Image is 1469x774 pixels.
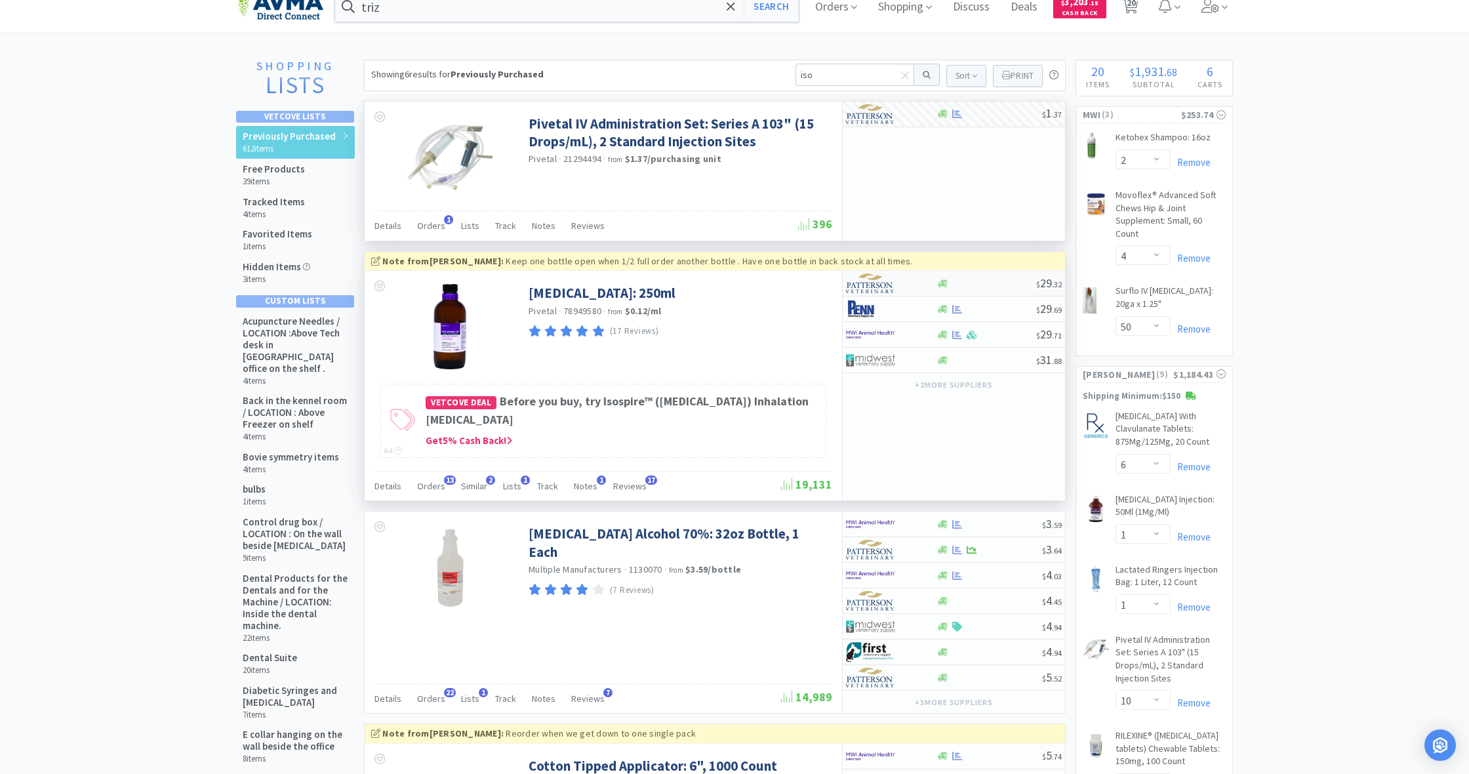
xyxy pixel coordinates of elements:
span: · [624,563,627,575]
span: ( 3 ) [1100,108,1181,121]
h5: Favorited Items [243,228,312,240]
a: Deals [1005,1,1043,13]
span: Orders [417,480,445,492]
h6: 9 items [243,553,348,563]
h4: Items [1076,78,1120,91]
div: Keep one bottle open when 1/2 full order another bottle . Have one bottle in back stock at all ti... [371,254,1058,268]
span: Orders [417,220,445,232]
span: Details [374,693,401,704]
span: . 59 [1052,520,1062,530]
span: $ [1042,571,1046,581]
strong: $1.37 / purchasing unit [625,153,721,165]
span: . 45 [1052,597,1062,607]
a: Remove [1171,323,1211,335]
a: Surflo IV [MEDICAL_DATA]: 20ga x 1.25" [1116,285,1226,316]
span: . 03 [1052,571,1062,581]
span: · [603,305,606,317]
span: . 64 [1052,546,1062,556]
span: Cash Back [1061,10,1098,18]
span: 396 [798,216,832,232]
span: 21294494 [563,153,601,165]
span: 1,931 [1135,63,1164,79]
span: MWI [1083,108,1100,122]
img: 3cd7f89482a64322beba3f1bff280d12_670747.jpeg [407,115,493,200]
span: 20 [1091,63,1104,79]
h6: 39 items [243,176,305,187]
img: 4dd14cff54a648ac9e977f0c5da9bc2e_5.png [846,617,895,636]
span: 19,131 [781,477,832,492]
h4: Carts [1187,78,1232,91]
span: Reviews [571,220,605,232]
img: 65b50d86cfb64bb4938f68085462182d_370394.jpeg [1083,636,1109,662]
h5: E collar hanging on the wall beside the office [243,729,348,752]
span: . 52 [1052,674,1062,683]
h5: Control drug box / LOCATION : On the wall beside [MEDICAL_DATA] [243,516,348,552]
h6: 4 items [243,464,339,475]
span: 4 [1042,567,1062,582]
a: Ketohex Shampoo: 16oz [1116,131,1211,150]
div: $1,184.43 [1173,367,1226,382]
h6: 612 items [243,144,336,154]
span: Vetcove Deal [426,396,496,410]
img: f5e969b455434c6296c6d81ef179fa71_3.png [846,668,895,687]
span: 1 [521,476,530,485]
span: . 74 [1052,752,1062,762]
span: $ [1036,331,1040,340]
span: Details [374,480,401,492]
a: Pivetal IV Administration Set: Series A 103" (15 Drops/mL), 2 Standard Injection Sites [529,115,829,151]
span: 3 [1042,516,1062,531]
div: . [1120,65,1188,78]
div: Ad [384,444,402,457]
a: Pivetal [529,153,557,165]
img: e408bfda6b254f169d3eec5cebf5f3e1_6640.png [1083,132,1100,159]
span: 68 [1167,66,1177,79]
span: . 32 [1052,279,1062,289]
p: (7 Reviews) [610,584,654,598]
h6: 7 items [243,710,348,720]
span: 29 [1036,327,1062,342]
span: · [559,305,561,317]
a: [MEDICAL_DATA] With Clavulanate Tablets: 875Mg/125Mg, 20 Count [1116,410,1226,454]
h5: Hidden Items [243,261,310,273]
span: · [664,563,667,575]
span: 1 [597,476,606,485]
h5: bulbs [243,483,266,495]
img: 311c5f5b6487496aa2324653df55d0da_598029.jpeg [1083,566,1109,592]
h6: 22 items [243,633,348,643]
strong: Previously Purchased [451,68,544,80]
h4: Subtotal [1120,78,1188,91]
span: from [608,307,622,316]
span: . 71 [1052,331,1062,340]
h5: Previously Purchased [243,131,336,142]
img: 2a3b495a616b44598b1606fcce12e44c_708283.jpeg [407,284,493,369]
a: [MEDICAL_DATA] Alcohol 70%: 32oz Bottle, 1 Each [529,525,829,561]
span: 2 [486,476,495,485]
img: 97401ebf8fa84f82953790741a059614_761531.jpeg [1083,413,1109,439]
span: Notes [532,220,555,232]
span: Get 5 % Cash Back! [426,434,512,447]
span: 17 [645,476,657,485]
span: 31 [1036,352,1062,367]
span: Pivetal [529,305,557,317]
a: Movoflex® Advanced Soft Chews Hip & Joint Supplement: Small, 60 Count [1116,189,1226,245]
span: $ [1042,546,1046,556]
span: 7 [603,688,613,697]
div: $253.74 [1181,108,1226,122]
span: · [603,153,606,165]
a: Discuss [948,1,995,13]
span: 4 [1042,619,1062,634]
a: Free Products 39items [236,159,355,192]
span: Reviews [613,480,647,492]
button: +3more suppliers [908,693,999,712]
img: 7e01559d83e743b592d48efe0ddda387_93538.jpeg [407,525,493,610]
span: $ [1042,674,1046,683]
span: 22 [444,688,456,697]
span: $ [1036,305,1040,315]
strong: Note from [PERSON_NAME] : [382,727,504,739]
img: 03f3372241214d3a9c201b4d65bcec91_10497.png [1083,287,1097,314]
span: Details [374,220,401,232]
span: . 94 [1052,622,1062,632]
span: . 88 [1052,356,1062,366]
span: Track [537,480,558,492]
h6: 4 items [243,376,348,386]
